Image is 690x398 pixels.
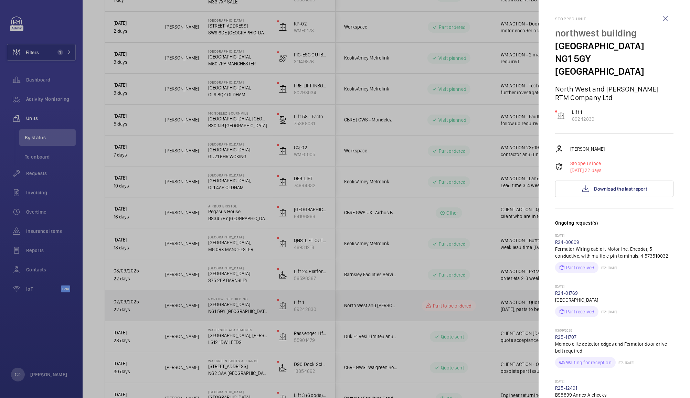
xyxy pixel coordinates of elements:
p: Memco elite detector edges and Fermator door drive belt required [555,341,673,354]
p: 89242830 [572,116,594,122]
p: ETA: [DATE] [598,266,617,270]
p: [PERSON_NAME] [570,146,605,152]
p: ETA: [DATE] [598,310,617,314]
p: Fermator Wiring cable f. Motor inc. Encoder, 5 conductive, with multiple pin terminals, 4 573510032 [555,246,673,259]
p: northwest building [555,27,673,40]
h3: Ongoing request(s) [555,219,673,233]
a: R25-11707 [555,334,577,340]
span: [DATE], [570,168,585,173]
p: ETA: [DATE] [616,361,634,365]
img: elevator.svg [557,111,565,120]
a: R25-12491 [555,385,577,391]
p: 03/09/2025 [555,328,673,334]
p: 22 days [570,167,602,174]
p: Lift 1 [572,109,594,116]
p: Waiting for reception [566,359,612,366]
span: Download the last report [594,186,647,192]
a: R24-01769 [555,290,578,296]
p: NG1 5GY [GEOGRAPHIC_DATA] [555,52,673,78]
p: Stopped since [570,160,602,167]
a: R24-00609 [555,239,580,245]
button: Download the last report [555,181,673,197]
h2: Stopped unit [555,17,673,21]
p: Part received [566,308,594,315]
p: [DATE] [555,379,673,385]
p: North West and [PERSON_NAME] RTM Company Ltd [555,85,673,102]
p: Part received [566,264,594,271]
p: [GEOGRAPHIC_DATA] [555,40,673,52]
p: [DATE] [555,284,673,290]
p: [GEOGRAPHIC_DATA] [555,297,673,303]
p: [DATE] [555,233,673,239]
